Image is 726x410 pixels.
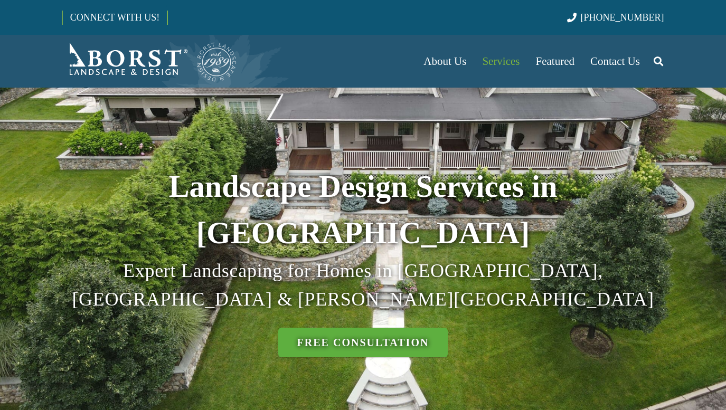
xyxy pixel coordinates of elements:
span: Featured [536,55,574,68]
span: Expert Landscaping for Homes in [GEOGRAPHIC_DATA], [GEOGRAPHIC_DATA] & [PERSON_NAME][GEOGRAPHIC_D... [72,260,654,310]
span: Contact Us [590,55,640,68]
a: Services [474,35,527,88]
span: [PHONE_NUMBER] [581,12,664,23]
span: About Us [423,55,466,68]
a: Borst-Logo [62,40,238,82]
a: Contact Us [582,35,648,88]
strong: Landscape Design Services in [GEOGRAPHIC_DATA] [168,169,557,250]
a: CONNECT WITH US! [63,5,167,30]
a: Search [648,48,669,74]
a: Free Consultation [278,328,448,357]
span: Services [482,55,520,68]
a: [PHONE_NUMBER] [567,12,664,23]
a: About Us [416,35,474,88]
a: Featured [528,35,582,88]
